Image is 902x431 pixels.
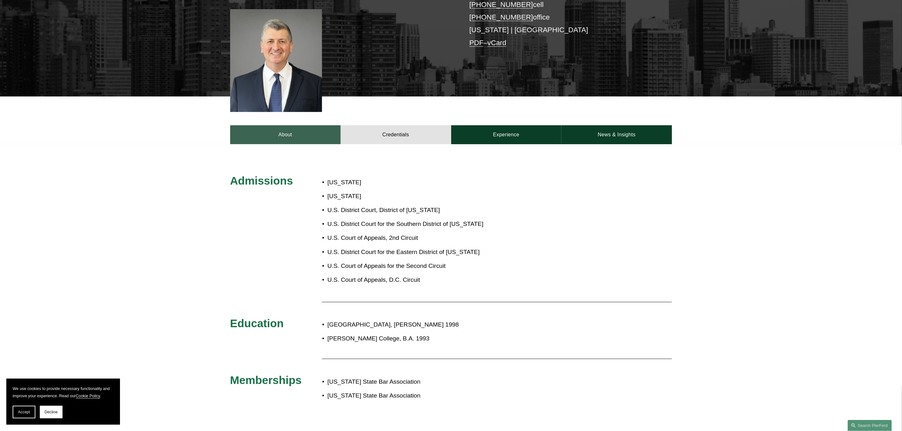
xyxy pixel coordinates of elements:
a: Cookie Policy [76,393,100,398]
a: Experience [451,125,562,144]
a: [PHONE_NUMBER] [469,1,533,9]
p: [GEOGRAPHIC_DATA], [PERSON_NAME] 1998 [327,319,617,330]
span: Memberships [230,374,302,386]
button: Decline [40,406,63,418]
a: News & Insights [561,125,672,144]
a: Credentials [341,125,451,144]
a: Search this site [848,420,892,431]
p: U.S. Court of Appeals, D.C. Circuit [327,275,488,286]
p: [US_STATE] [327,177,488,188]
a: PDF [469,39,484,47]
span: Decline [45,410,58,414]
a: [PHONE_NUMBER] [469,13,533,21]
section: Cookie banner [6,379,120,425]
p: U.S. Court of Appeals, 2nd Circuit [327,233,488,244]
p: [US_STATE] State Bar Association [327,376,617,387]
p: U.S. District Court for the Eastern District of [US_STATE] [327,247,488,258]
p: We use cookies to provide necessary functionality and improve your experience. Read our . [13,385,114,399]
a: About [230,125,341,144]
p: [PERSON_NAME] College, B.A. 1993 [327,333,617,344]
span: Education [230,317,284,329]
span: Admissions [230,174,293,187]
a: vCard [487,39,506,47]
p: U.S. District Court for the Southern District of [US_STATE] [327,219,488,230]
p: U.S. Court of Appeals for the Second Circuit [327,261,488,272]
button: Accept [13,406,35,418]
span: Accept [18,410,30,414]
p: [US_STATE] State Bar Association [327,390,617,401]
p: [US_STATE] [327,191,488,202]
p: U.S. District Court, District of [US_STATE] [327,205,488,216]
